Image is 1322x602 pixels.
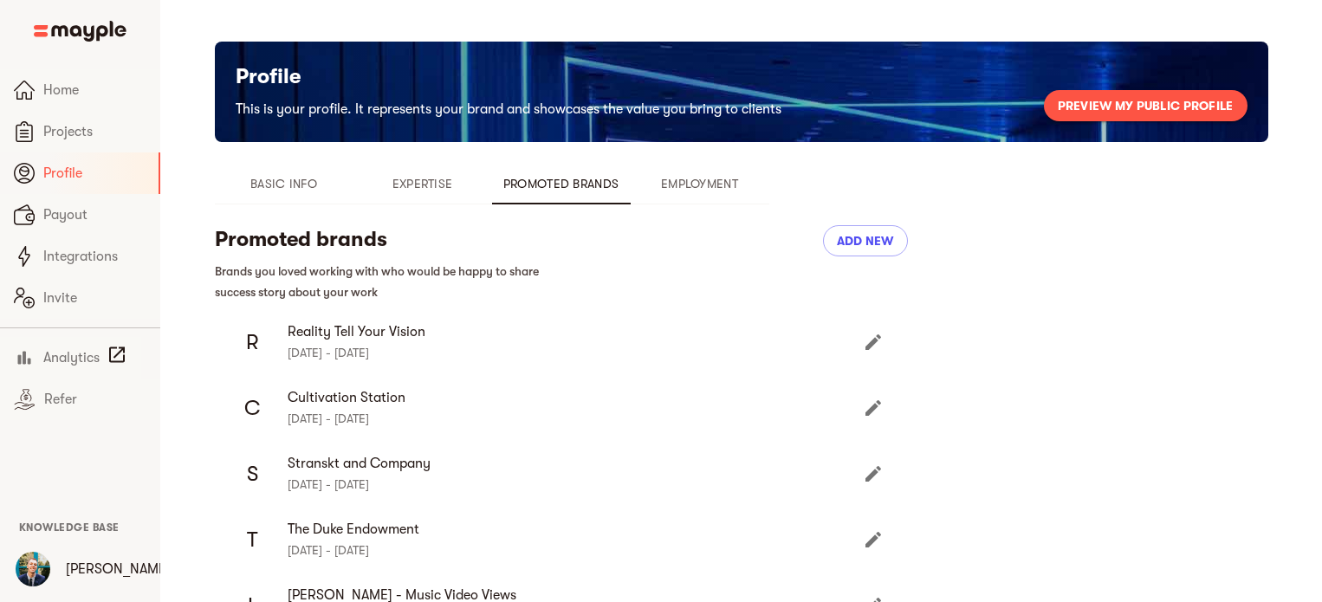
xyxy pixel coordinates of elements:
button: User Menu [5,541,61,597]
p: [DATE] - [DATE] [288,474,866,495]
span: Reality Tell Your Vision [288,321,866,342]
button: Preview my public profile [1044,90,1247,121]
span: Invite [43,288,146,308]
div: C [229,384,277,432]
span: Payout [43,204,146,225]
span: Employment [641,173,759,194]
span: Knowledge Base [19,521,120,534]
div: R [229,318,277,366]
h6: This is your profile. It represents your brand and showcases the value you bring to clients [236,97,781,121]
h5: Profile [236,62,781,90]
span: Integrations [43,246,146,267]
img: Main logo [34,21,126,42]
button: Edit [852,321,894,363]
iframe: Chat Widget [1235,519,1322,602]
span: The Duke Endowment [288,519,866,540]
h6: Brands you loved working with who would be happy to share success story about your work [215,261,561,302]
span: Home [43,80,146,100]
p: [DATE] - [DATE] [288,408,866,429]
div: T [229,515,277,564]
button: Add new [823,225,908,256]
span: Refer [44,389,146,410]
p: [DATE] - [DATE] [288,342,866,363]
span: Stranskt and Company [288,453,866,474]
span: Basic Info [225,173,343,194]
p: [DATE] - [DATE] [288,540,866,560]
span: Profile [43,163,145,184]
span: Preview my public profile [1058,95,1234,116]
button: Edit [852,387,894,429]
p: [PERSON_NAME] [66,559,171,579]
span: Analytics [43,347,100,368]
div: S [229,450,277,498]
button: Edit [852,453,894,495]
span: Projects [43,121,146,142]
span: Expertise [364,173,482,194]
img: YZZgCb1fS5ussBl3eJIV [16,552,50,586]
button: Edit [852,519,894,560]
span: Promoted Brands [502,173,620,194]
span: Add new [837,230,894,251]
a: Knowledge Base [19,520,120,534]
span: Cultivation Station [288,387,866,408]
h5: Promoted brands [215,225,561,253]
